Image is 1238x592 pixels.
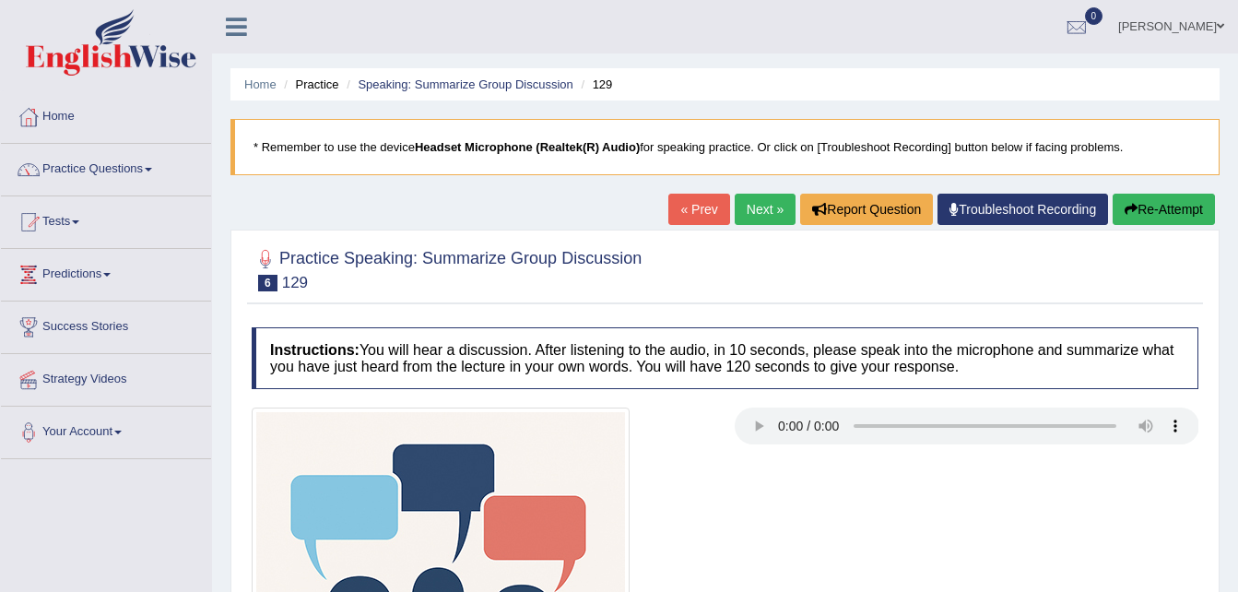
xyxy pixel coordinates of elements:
[1,196,211,243] a: Tests
[252,327,1198,389] h4: You will hear a discussion. After listening to the audio, in 10 seconds, please speak into the mi...
[668,194,729,225] a: « Prev
[415,140,640,154] b: Headset Microphone (Realtek(R) Audio)
[282,274,308,291] small: 129
[1,144,211,190] a: Practice Questions
[244,77,277,91] a: Home
[1,91,211,137] a: Home
[270,342,360,358] b: Instructions:
[258,275,277,291] span: 6
[1,249,211,295] a: Predictions
[800,194,933,225] button: Report Question
[1,302,211,348] a: Success Stories
[576,76,612,93] li: 129
[1113,194,1215,225] button: Re-Attempt
[279,76,338,93] li: Practice
[1,354,211,400] a: Strategy Videos
[252,245,642,291] h2: Practice Speaking: Summarize Group Discussion
[230,119,1220,175] blockquote: * Remember to use the device for speaking practice. Or click on [Troubleshoot Recording] button b...
[358,77,572,91] a: Speaking: Summarize Group Discussion
[937,194,1108,225] a: Troubleshoot Recording
[735,194,796,225] a: Next »
[1,407,211,453] a: Your Account
[1085,7,1103,25] span: 0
